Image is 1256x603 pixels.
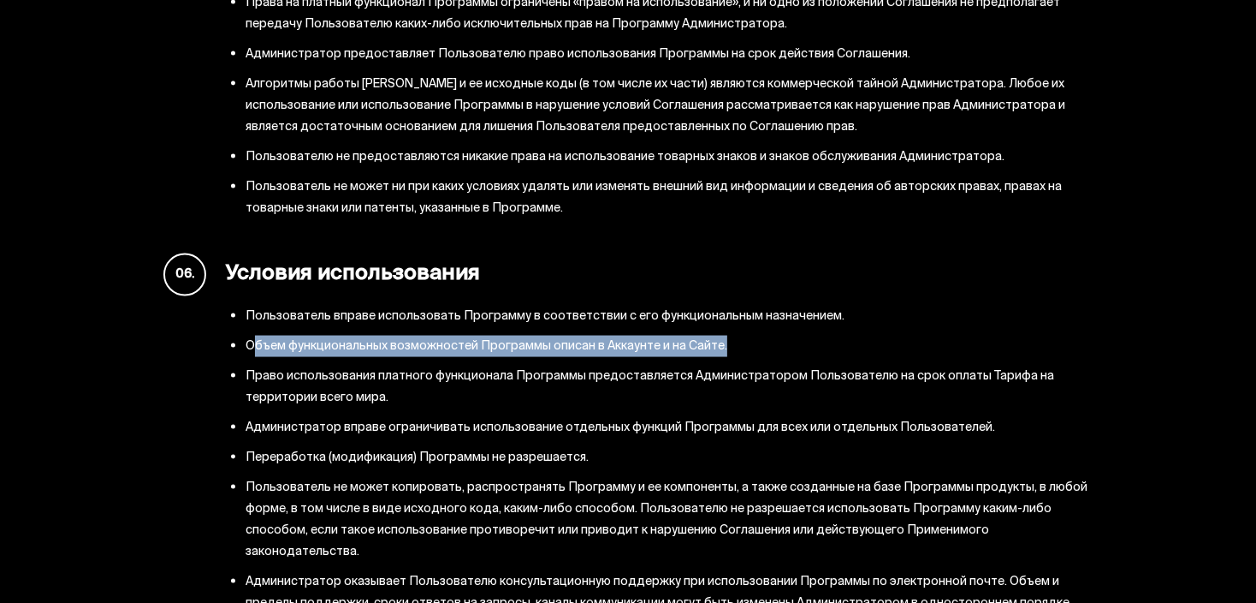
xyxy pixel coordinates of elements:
[246,417,1093,439] li: Администратор вправе ограничивать использование отдельных функций Программы для всех или отдельны...
[246,146,1093,168] li: Пользователю не предоставляются никакие права на использование товарных знаков и знаков обслужива...
[163,254,1093,296] h2: Условия использования
[246,176,1093,219] li: Пользователь не может ни при каких условиях удалять или изменять внешний вид информации и сведени...
[246,336,1093,357] li: Объем функциональных возможностей Программы описан в Аккаунте и на Сайте.
[246,366,1093,409] li: Право использования платного функционала Программы предоставляется Администратором Пользователю н...
[246,447,1093,469] li: Переработка (модификация) Программы не разрешается.
[246,306,1093,327] li: Пользователь вправе использовать Программу в соответствии с его функциональным назначением.
[163,254,206,296] span: 06.
[246,44,1093,65] li: Администратор предоставляет Пользователю право использования Программы на срок действия Соглашения.
[246,477,1093,563] li: Пользователь не может копировать, распространять Программу и ее компоненты, а также созданные на ...
[246,74,1093,138] li: Алгоритмы работы [PERSON_NAME] и ее исходные коды (в том числе их части) являются коммерческой та...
